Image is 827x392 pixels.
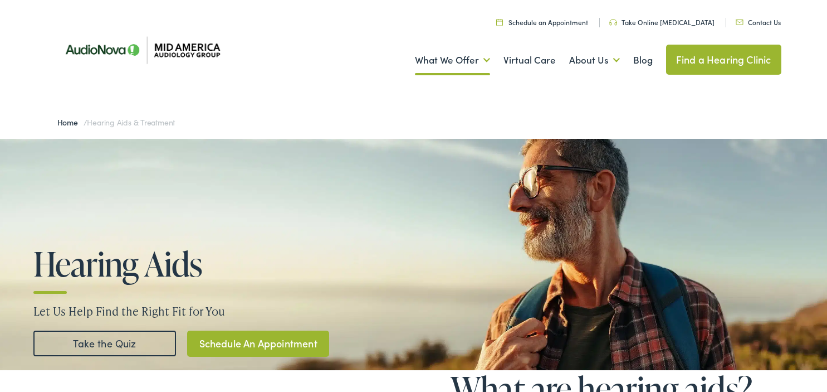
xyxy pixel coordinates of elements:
a: What We Offer [415,40,490,81]
img: utility icon [496,18,503,26]
a: Find a Hearing Clinic [666,45,781,75]
a: Virtual Care [503,40,556,81]
a: Schedule An Appointment [187,331,329,357]
h1: Hearing Aids [33,245,372,282]
a: Blog [633,40,653,81]
a: Contact Us [736,17,781,27]
img: utility icon [609,19,617,26]
a: Home [57,117,84,128]
a: Take Online [MEDICAL_DATA] [609,17,715,27]
a: About Us [569,40,620,81]
span: Hearing Aids & Treatment [87,117,175,128]
a: Take the Quiz [33,331,176,356]
a: Schedule an Appointment [496,17,588,27]
img: utility icon [736,20,743,25]
p: Let Us Help Find the Right Fit for You [33,303,794,320]
span: / [57,117,175,128]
